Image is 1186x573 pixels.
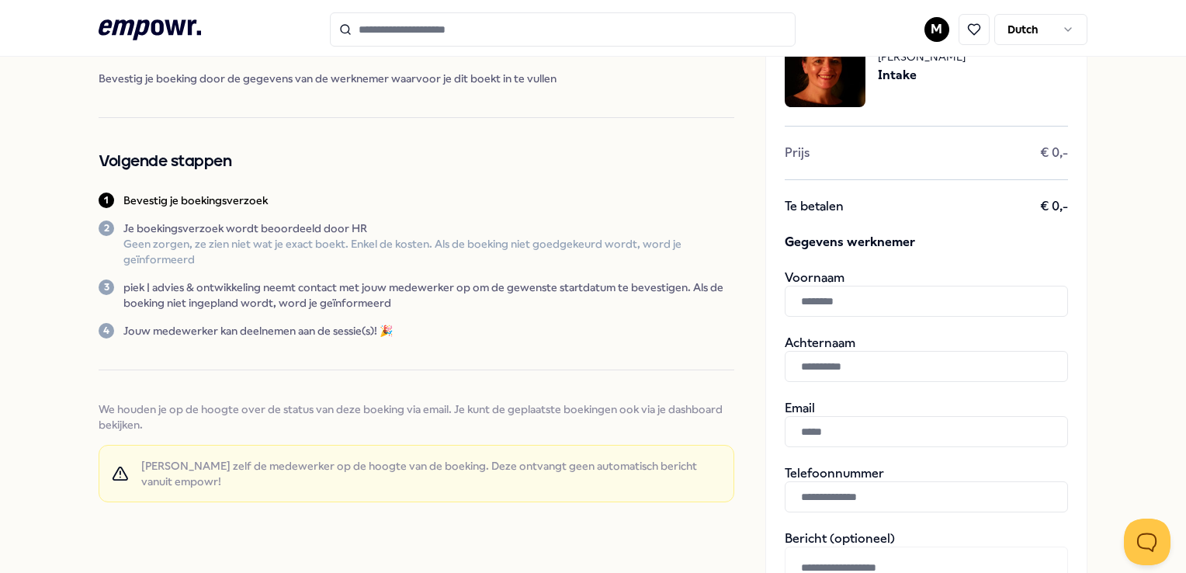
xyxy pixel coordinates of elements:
img: package image [785,26,865,107]
p: Geen zorgen, ze zien niet wat je exact boekt. Enkel de kosten. Als de boeking niet goedgekeurd wo... [123,236,733,267]
span: Prijs [785,145,810,161]
span: Gegevens werknemer [785,233,1068,252]
p: Bevestig je boekingsverzoek [123,193,268,208]
div: 2 [99,221,114,236]
p: Je boekingsverzoek wordt beoordeeld door HR [123,221,733,236]
button: M [924,17,949,42]
span: Bevestig je boeking door de gegevens van de werknemer waarvoor je dit boekt in te vullen [99,71,733,86]
h2: Volgende stappen [99,149,733,174]
p: Jouw medewerker kan deelnemen aan de sessie(s)! 🎉 [123,323,393,339]
span: We houden je op de hoogte over de status van deze boeking via email. Je kunt de geplaatste boekin... [99,401,733,432]
span: Te betalen [785,199,844,214]
input: Search for products, categories or subcategories [330,12,796,47]
div: Achternaam [785,335,1068,382]
span: Intake [878,65,966,85]
iframe: Help Scout Beacon - Open [1124,519,1170,565]
span: € 0,- [1040,145,1068,161]
div: Telefoonnummer [785,466,1068,512]
div: 4 [99,323,114,339]
span: [PERSON_NAME] zelf de medewerker op de hoogte van de boeking. Deze ontvangt geen automatisch beri... [141,458,721,489]
span: [PERSON_NAME] [878,48,966,65]
p: piek | advies & ontwikkeling neemt contact met jouw medewerker op om de gewenste startdatum te be... [123,280,733,311]
div: Voornaam [785,270,1068,317]
div: Email [785,401,1068,447]
div: 3 [99,280,114,295]
span: € 0,- [1040,199,1068,214]
div: 1 [99,193,114,208]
